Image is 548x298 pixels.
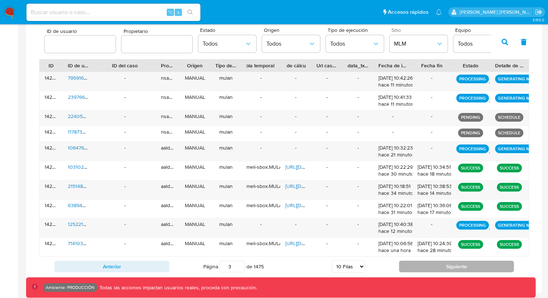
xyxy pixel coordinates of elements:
[532,17,544,23] span: 3.155.0
[460,9,533,16] p: edwin.alonso@mercadolibre.com.co
[535,8,543,16] a: Salir
[177,9,179,16] span: s
[46,286,95,289] p: Ambiente: PRODUCCIÓN
[167,9,173,16] span: ⌥
[97,284,257,291] p: Todas las acciones impactan usuarios reales, proceda con precaución.
[388,8,428,16] span: Accesos rápidos
[26,8,200,17] input: Buscar usuario o caso...
[183,7,198,17] button: search-icon
[436,9,442,15] a: Notificaciones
